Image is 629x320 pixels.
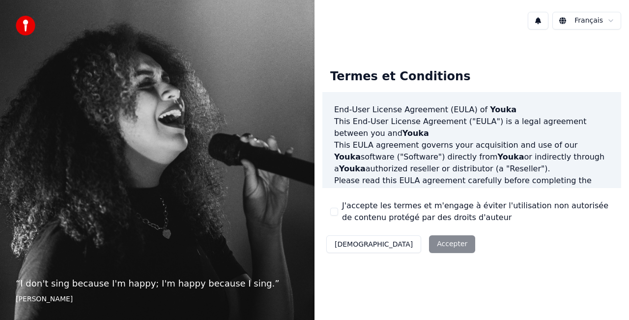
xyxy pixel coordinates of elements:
[334,175,609,222] p: Please read this EULA agreement carefully before completing the installation process and using th...
[16,277,299,290] p: “ I don't sing because I'm happy; I'm happy because I sing. ”
[326,235,421,253] button: [DEMOGRAPHIC_DATA]
[469,188,496,197] span: Youka
[339,164,366,173] span: Youka
[342,200,613,224] label: J'accepte les termes et m'engage à éviter l'utilisation non autorisée de contenu protégé par des ...
[16,294,299,304] footer: [PERSON_NAME]
[334,104,609,116] h3: End-User License Agreement (EULA) of
[16,16,35,35] img: youka
[402,128,429,138] span: Youka
[334,152,361,161] span: Youka
[490,105,516,114] span: Youka
[322,61,478,93] div: Termes et Conditions
[334,116,609,139] p: This End-User License Agreement ("EULA") is a legal agreement between you and
[334,139,609,175] p: This EULA agreement governs your acquisition and use of our software ("Software") directly from o...
[498,152,524,161] span: Youka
